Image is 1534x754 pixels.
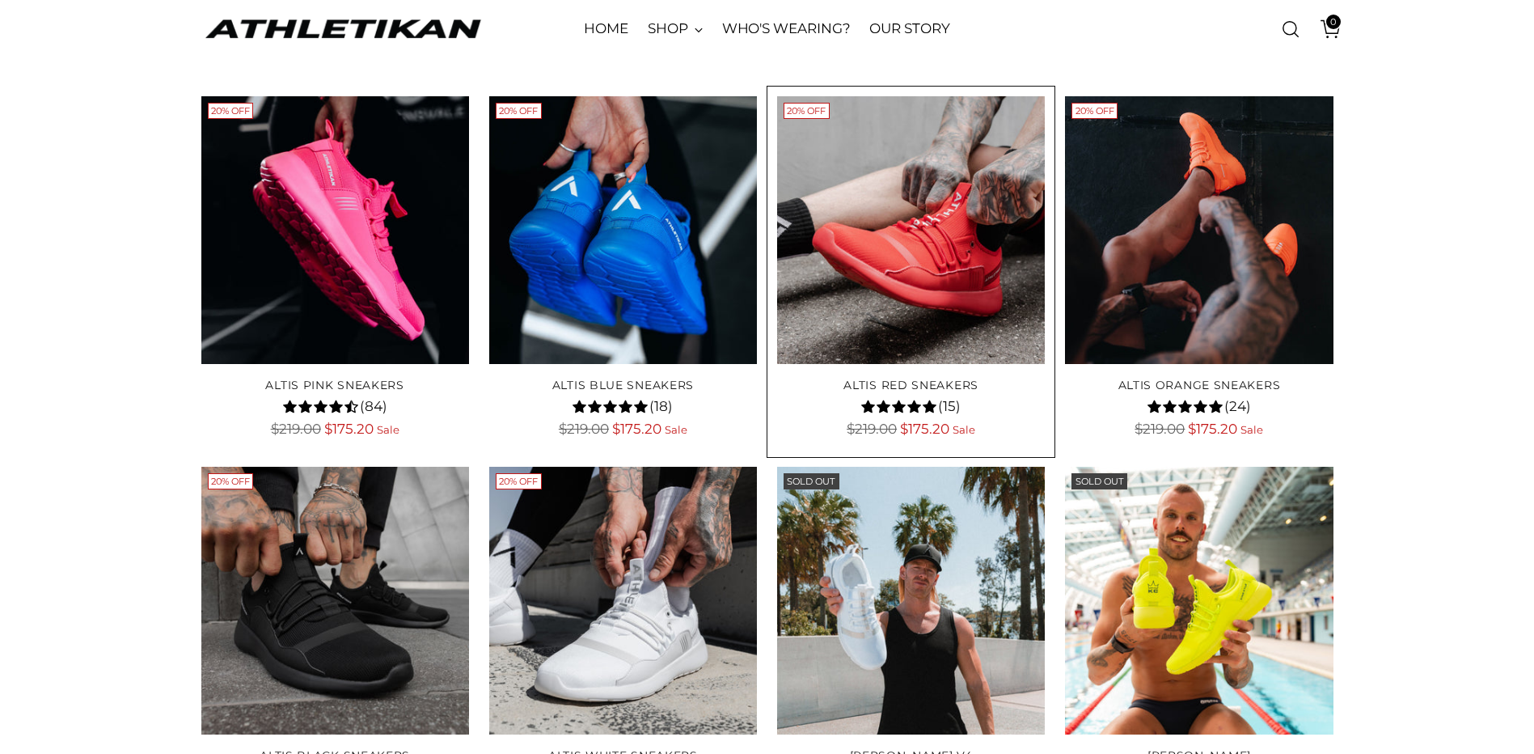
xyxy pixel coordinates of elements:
span: $219.00 [271,421,321,437]
span: (18) [649,396,673,417]
span: Sale [953,423,975,436]
span: $175.20 [1188,421,1237,437]
a: Open cart modal [1308,13,1341,45]
span: $175.20 [900,421,949,437]
span: Sale [665,423,687,436]
span: $219.00 [559,421,609,437]
div: 4.7 rating (15 votes) [777,396,1045,417]
span: $219.00 [847,421,897,437]
span: $219.00 [1135,421,1185,437]
a: ALTIS White Sneakers [489,467,757,735]
a: ALTIS Blue Sneakers [552,378,694,392]
img: WILL SPARKS V4 [777,467,1045,735]
a: WHO'S WEARING? [722,11,851,47]
img: ALTIS Red Sneakers [777,96,1045,364]
div: 4.8 rating (24 votes) [1065,396,1333,417]
div: 4.8 rating (18 votes) [489,396,757,417]
img: ALTIS Black Sneakers [201,467,469,735]
span: Sale [377,423,399,436]
span: 0 [1326,15,1341,29]
a: ALTIS Orange Sneakers [1118,378,1281,392]
span: (84) [360,396,387,417]
a: SHOP [648,11,703,47]
img: ALTIS Blue Sneakers [489,96,757,364]
a: ALTIS Pink Sneakers [265,378,404,392]
span: (24) [1224,396,1251,417]
img: KYLE CHALMERS [1065,467,1333,735]
img: ALTIS Pink Sneakers [201,96,469,364]
span: Sale [1240,423,1263,436]
span: (15) [938,396,961,417]
div: 4.3 rating (84 votes) [201,396,469,417]
a: Open search modal [1274,13,1307,45]
span: $175.20 [612,421,661,437]
a: ALTIS Red Sneakers [843,378,978,392]
a: HOME [584,11,628,47]
img: tattooed guy putting on his white casual sneakers [489,467,757,735]
span: $175.20 [324,421,374,437]
a: ATHLETIKAN [201,16,484,41]
a: OUR STORY [869,11,949,47]
img: ALTIS Orange Sneakers [1065,96,1333,364]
